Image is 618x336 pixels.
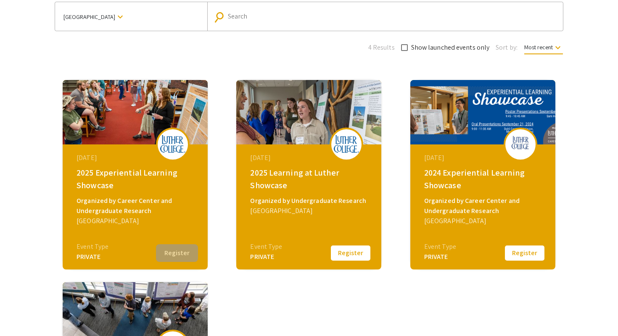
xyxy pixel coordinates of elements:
[424,216,544,226] div: [GEOGRAPHIC_DATA]
[496,43,518,53] span: Sort by:
[424,252,456,262] div: PRIVATE
[77,252,108,262] div: PRIVATE
[553,43,563,53] mat-icon: keyboard_arrow_down
[250,252,282,262] div: PRIVATE
[77,153,196,163] div: [DATE]
[411,43,490,53] span: Show launched events only
[215,10,227,24] mat-icon: Search
[77,242,108,252] div: Event Type
[524,43,563,54] span: Most recent
[63,9,115,24] span: [GEOGRAPHIC_DATA]
[250,196,370,206] div: Organized by Undergraduate Research
[250,206,370,216] div: [GEOGRAPHIC_DATA]
[236,80,381,144] img: 2025-learning-luther_eventCoverPhoto_1c7e1f__thumb.jpg
[424,242,456,252] div: Event Type
[77,216,196,226] div: [GEOGRAPHIC_DATA]
[424,153,544,163] div: [DATE]
[115,12,125,22] mat-icon: keyboard_arrow_down
[368,43,395,53] span: 4 Results
[250,166,370,192] div: 2025 Learning at Luther Showcase
[63,80,208,144] img: 2025-experiential-learning-showcase_eventCoverPhoto_3051d9__thumb.jpg
[156,244,198,262] button: Register
[55,2,207,31] button: [GEOGRAPHIC_DATA]
[6,298,36,330] iframe: Chat
[508,133,533,155] img: 2024-experiential-learning_eventLogo_531c99_.png
[410,80,555,144] img: 2024-experiential-learning_eventCoverPhoto_fc5cb4__thumb.png
[160,135,185,153] img: 2025-experiential-learning-showcase_eventLogo_377aea_.png
[424,196,544,216] div: Organized by Career Center and Undergraduate Research
[334,135,359,153] img: 2025-learning-luther_eventLogo_660283_.png
[518,40,570,55] button: Most recent
[424,166,544,192] div: 2024 Experiential Learning Showcase
[250,153,370,163] div: [DATE]
[504,244,546,262] button: Register
[250,242,282,252] div: Event Type
[77,166,196,192] div: 2025 Experiential Learning Showcase
[330,244,372,262] button: Register
[77,196,196,216] div: Organized by Career Center and Undergraduate Research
